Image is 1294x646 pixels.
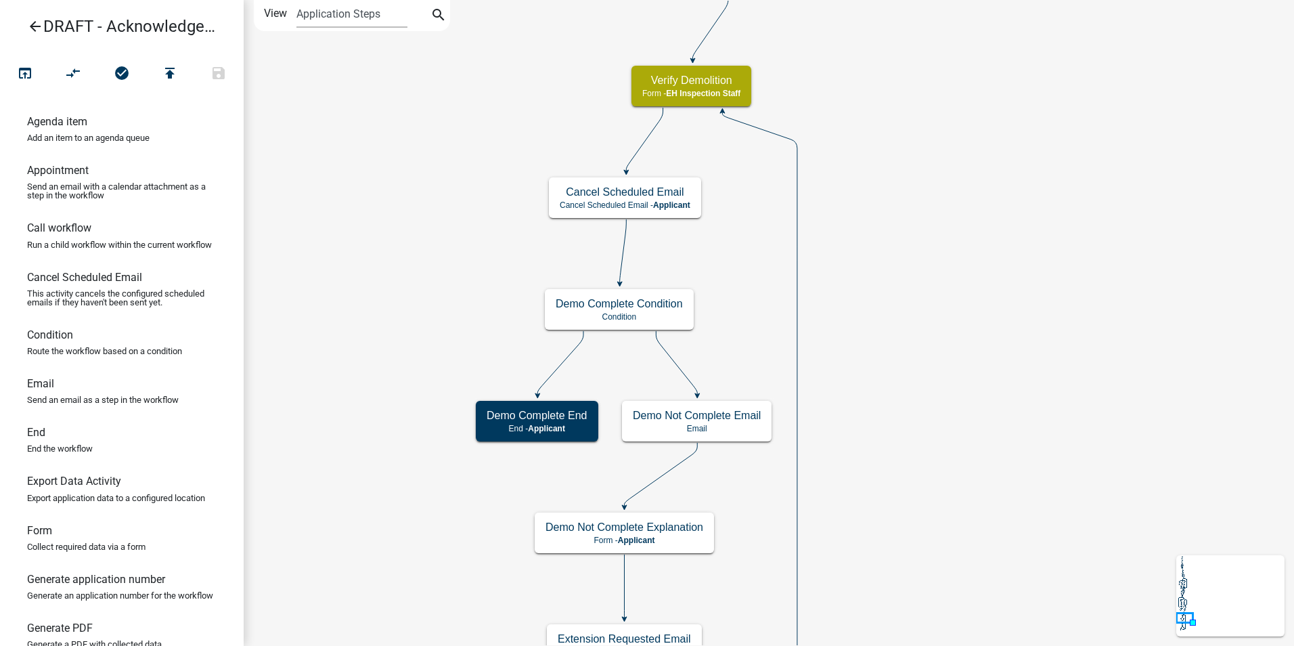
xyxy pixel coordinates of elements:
[666,89,740,98] span: EH Inspection Staff
[27,240,212,249] p: Run a child workflow within the current workflow
[560,200,690,210] p: Cancel Scheduled Email -
[146,60,194,89] button: Publish
[17,65,33,84] i: open_in_browser
[210,65,227,84] i: save
[27,494,205,502] p: Export application data to a configured location
[642,89,740,98] p: Form -
[49,60,97,89] button: Auto Layout
[27,444,93,453] p: End the workflow
[560,186,690,198] h5: Cancel Scheduled Email
[428,5,449,27] button: search
[556,312,683,322] p: Condition
[66,65,82,84] i: compare_arrows
[97,60,146,89] button: No problems
[633,424,761,433] p: Email
[27,475,121,488] h6: Export Data Activity
[545,521,703,534] h5: Demo Not Complete Explanation
[27,573,165,586] h6: Generate application number
[27,524,52,537] h6: Form
[556,297,683,310] h5: Demo Complete Condition
[27,591,213,600] p: Generate an application number for the workflow
[27,347,182,356] p: Route the workflow based on a condition
[27,542,146,551] p: Collect required data via a form
[1,60,49,89] button: Test Workflow
[194,60,243,89] button: Save
[27,328,73,341] h6: Condition
[27,182,217,200] p: Send an email with a calendar attachment as a step in the workflow
[528,424,565,433] span: Applicant
[162,65,178,84] i: publish
[114,65,130,84] i: check_circle
[487,424,587,433] p: End -
[642,74,740,87] h5: Verify Demolition
[545,536,703,545] p: Form -
[27,426,45,439] h6: End
[27,289,217,307] p: This activity cancels the configured scheduled emails if they haven't been sent yet.
[27,133,150,142] p: Add an item to an agenda queue
[27,164,89,177] h6: Appointment
[27,377,54,390] h6: Email
[487,409,587,422] h5: Demo Complete End
[1,60,243,92] div: Workflow actions
[653,200,690,210] span: Applicant
[27,622,93,634] h6: Generate PDF
[27,395,179,404] p: Send an email as a step in the workflow
[430,7,447,26] i: search
[27,221,91,234] h6: Call workflow
[618,536,655,545] span: Applicant
[27,18,43,37] i: arrow_back
[27,271,142,284] h6: Cancel Scheduled Email
[27,115,87,128] h6: Agenda item
[558,632,691,645] h5: Extension Requested Email
[11,11,222,42] a: DRAFT - Acknowledgement of Demolition Certificate
[633,409,761,422] h5: Demo Not Complete Email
